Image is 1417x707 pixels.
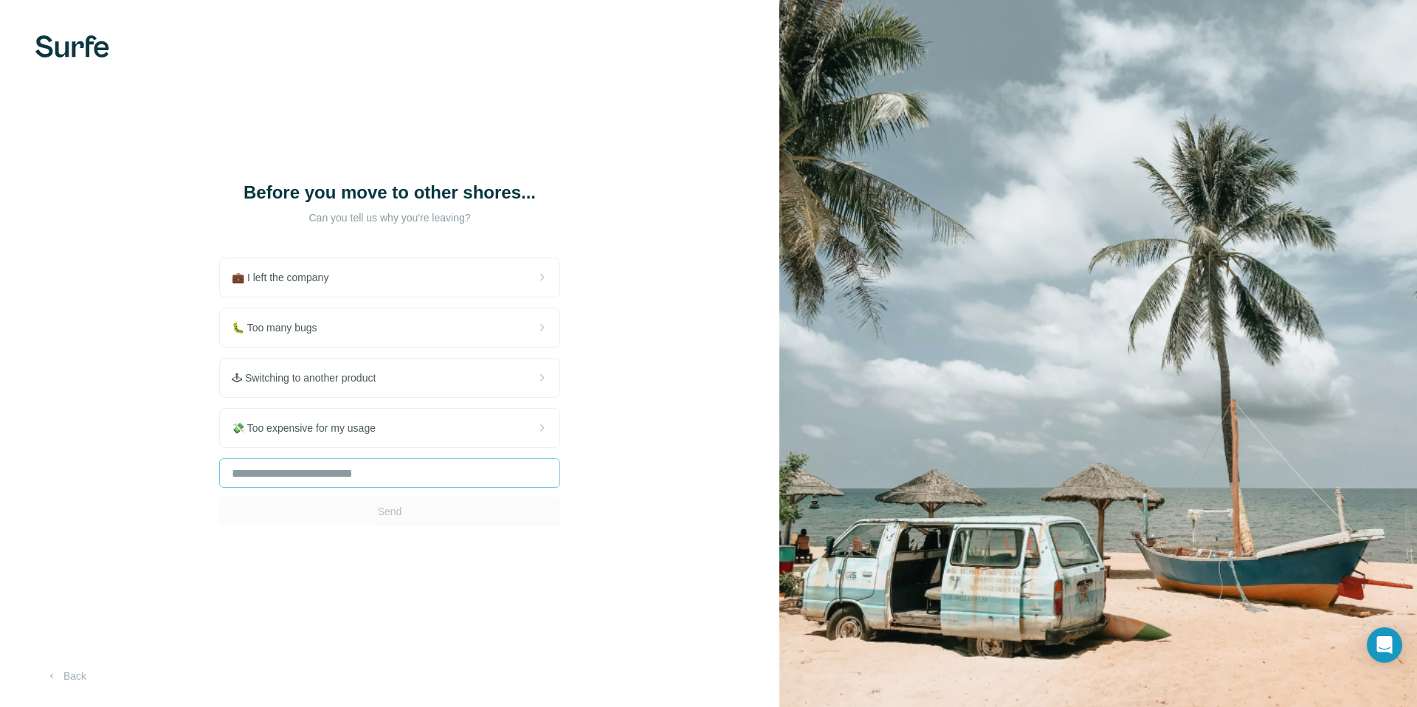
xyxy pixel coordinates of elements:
img: Surfe's logo [35,35,109,58]
h1: Before you move to other shores... [242,181,537,204]
span: 💼 I left the company [232,270,340,285]
span: 🐛 Too many bugs [232,320,329,335]
span: 🕹 Switching to another product [232,370,387,385]
p: Can you tell us why you're leaving? [242,210,537,225]
button: Back [35,663,97,689]
div: Open Intercom Messenger [1367,627,1402,663]
span: 💸 Too expensive for my usage [232,421,387,435]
